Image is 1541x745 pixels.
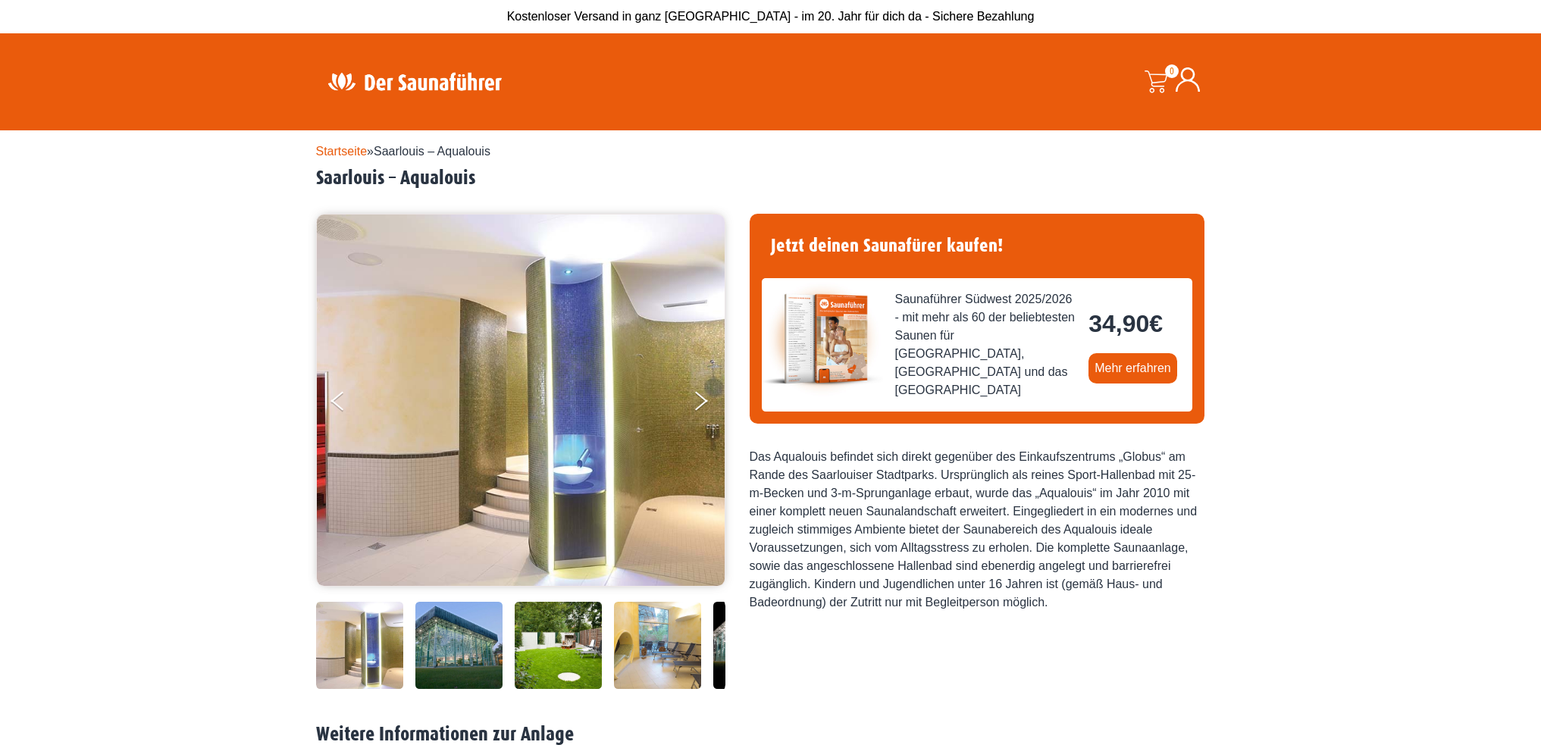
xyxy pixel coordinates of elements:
[374,145,490,158] span: Saarlouis – Aqualouis
[1088,353,1177,383] a: Mehr erfahren
[1165,64,1179,78] span: 0
[316,145,490,158] span: »
[1149,310,1163,337] span: €
[762,278,883,399] img: der-saunafuehrer-2025-suedwest.jpg
[762,226,1192,266] h4: Jetzt deinen Saunafürer kaufen!
[507,10,1035,23] span: Kostenloser Versand in ganz [GEOGRAPHIC_DATA] - im 20. Jahr für dich da - Sichere Bezahlung
[692,385,730,423] button: Next
[331,385,369,423] button: Previous
[316,145,368,158] a: Startseite
[1088,310,1163,337] bdi: 34,90
[316,167,1226,190] h2: Saarlouis – Aqualouis
[895,290,1077,399] span: Saunaführer Südwest 2025/2026 - mit mehr als 60 der beliebtesten Saunen für [GEOGRAPHIC_DATA], [G...
[750,448,1204,612] div: Das Aqualouis befindet sich direkt gegenüber des Einkaufszentrums „Globus“ am Rande des Saarlouis...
